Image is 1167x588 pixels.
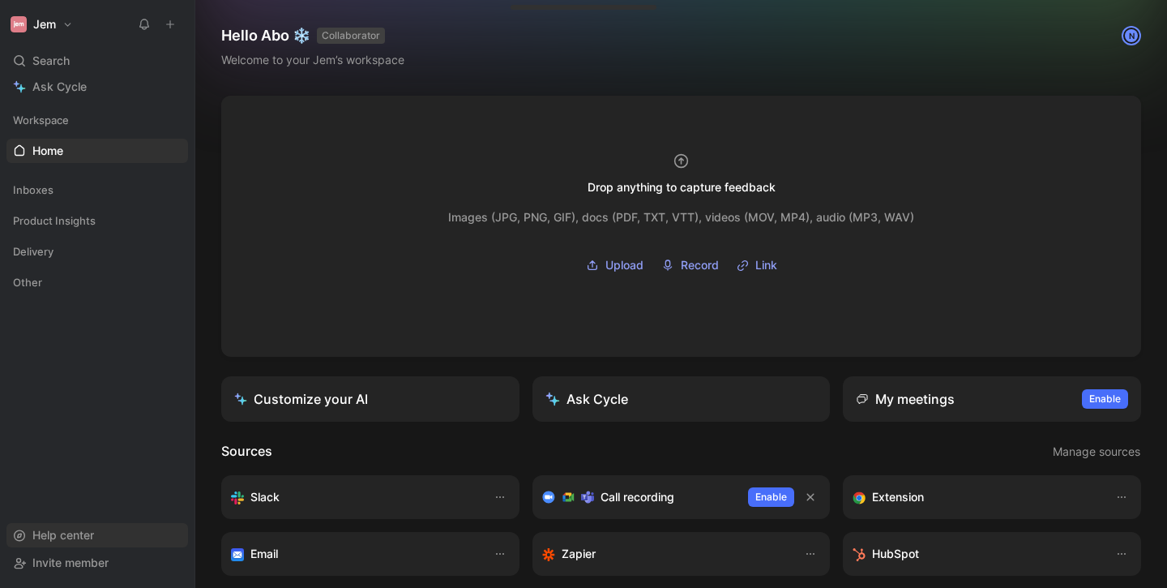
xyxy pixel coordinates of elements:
div: Other [6,270,188,294]
h3: Call recording [601,487,674,507]
span: Upload [605,255,643,275]
button: Record [656,253,725,277]
div: Sync your customers, send feedback and get updates in Slack [231,487,477,507]
button: Manage sources [1052,441,1141,462]
span: Enable [755,489,787,505]
span: Delivery [13,243,53,260]
div: Inboxes [6,178,188,207]
span: Record [681,255,719,275]
a: Home [6,139,188,163]
div: Customize your AI [234,389,368,409]
div: Delivery [6,239,188,264]
div: My meetings [856,389,955,409]
div: Ask Cycle [545,389,628,409]
span: Search [32,51,70,71]
h3: Extension [872,487,924,507]
div: Help center [6,523,188,547]
span: Workspace [13,112,69,128]
div: Images (JPG, PNG, GIF), docs (PDF, TXT, VTT), videos (MOV, MP4), audio (MP3, WAV) [448,208,914,227]
span: Home [32,143,63,159]
div: Product Insights [6,208,188,238]
button: COLLABORATOR [317,28,385,44]
div: Inboxes [6,178,188,202]
div: Other [6,270,188,299]
div: Workspace [6,108,188,132]
div: Search [6,49,188,73]
button: Link [731,253,783,277]
div: Record & transcribe meetings from Zoom, Meet & Teams. [542,487,736,507]
span: Other [13,274,42,290]
span: Product Insights [13,212,96,229]
h2: Sources [221,441,272,462]
h3: Email [250,544,278,564]
button: Upload [580,253,649,277]
div: Welcome to your Jem’s workspace [221,50,404,70]
div: Capture feedback from thousands of sources with Zapier (survey results, recordings, sheets, etc). [542,544,789,564]
span: Link [755,255,777,275]
img: Jem [11,16,27,32]
div: Delivery [6,239,188,268]
button: Ask Cycle [532,376,831,422]
span: Enable [1089,391,1121,407]
div: Invite member [6,551,188,575]
span: Ask Cycle [32,77,87,97]
button: JemJem [6,13,77,36]
div: N [1123,28,1139,44]
h3: Zapier [562,544,596,564]
div: Forward emails to your feedback inbox [231,544,477,564]
div: Product Insights [6,208,188,233]
div: Capture feedback from anywhere on the web [853,487,1099,507]
div: Drop anything to capture feedback [588,178,776,197]
h3: HubSpot [872,544,919,564]
h3: Slack [250,487,280,507]
button: Enable [1082,389,1128,409]
button: Enable [748,487,794,507]
a: Customize your AI [221,376,519,422]
span: Invite member [32,556,109,569]
span: Manage sources [1053,442,1140,461]
span: Inboxes [13,182,53,198]
span: Help center [32,528,94,542]
h1: Hello Abo ❄️ [221,26,404,45]
a: Ask Cycle [6,75,188,99]
h1: Jem [33,17,56,32]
